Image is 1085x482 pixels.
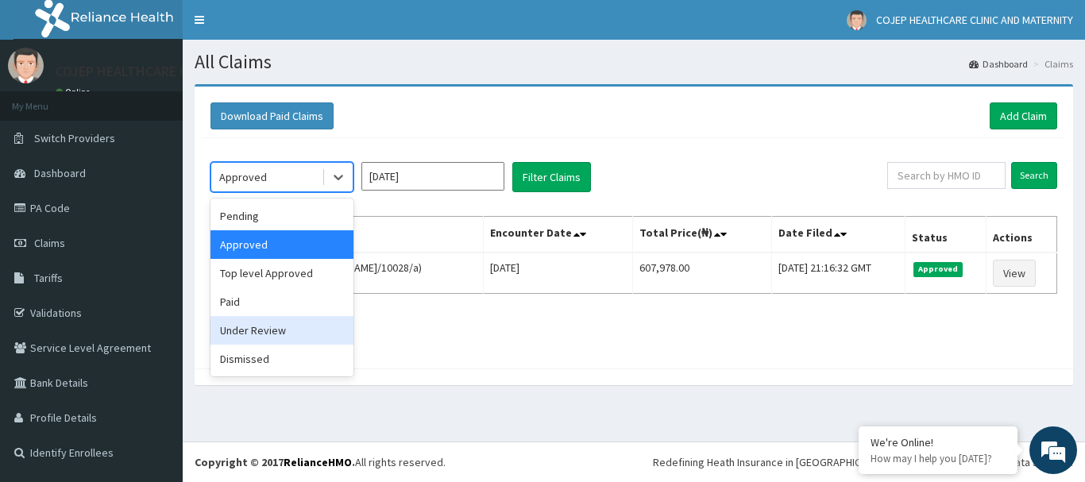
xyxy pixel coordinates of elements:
[210,316,353,345] div: Under Review
[887,162,1006,189] input: Search by HMO ID
[183,442,1085,482] footer: All rights reserved.
[993,260,1036,287] a: View
[653,454,1073,470] div: Redefining Heath Insurance in [GEOGRAPHIC_DATA] using Telemedicine and Data Science!
[871,452,1006,465] p: How may I help you today?
[633,217,771,253] th: Total Price(₦)
[92,141,219,302] span: We're online!
[990,102,1057,129] a: Add Claim
[210,287,353,316] div: Paid
[219,169,267,185] div: Approved
[876,13,1073,27] span: COJEP HEALTHCARE CLINIC AND MATERNITY
[210,230,353,259] div: Approved
[1011,162,1057,189] input: Search
[210,345,353,373] div: Dismissed
[284,455,352,469] a: RelianceHMO
[771,217,905,253] th: Date Filed
[29,79,64,119] img: d_794563401_company_1708531726252_794563401
[210,259,353,287] div: Top level Approved
[361,162,504,191] input: Select Month and Year
[34,236,65,250] span: Claims
[969,57,1028,71] a: Dashboard
[83,89,267,110] div: Chat with us now
[633,253,771,294] td: 607,978.00
[195,455,355,469] strong: Copyright © 2017 .
[56,64,322,79] p: COJEP HEALTHCARE CLINIC AND MATERNITY
[484,217,633,253] th: Encounter Date
[34,271,63,285] span: Tariffs
[847,10,867,30] img: User Image
[512,162,591,192] button: Filter Claims
[34,166,86,180] span: Dashboard
[986,217,1056,253] th: Actions
[8,317,303,372] textarea: Type your message and hit 'Enter'
[56,87,94,98] a: Online
[210,202,353,230] div: Pending
[8,48,44,83] img: User Image
[1029,57,1073,71] li: Claims
[484,253,633,294] td: [DATE]
[261,8,299,46] div: Minimize live chat window
[34,131,115,145] span: Switch Providers
[905,217,986,253] th: Status
[210,102,334,129] button: Download Paid Claims
[913,262,963,276] span: Approved
[771,253,905,294] td: [DATE] 21:16:32 GMT
[195,52,1073,72] h1: All Claims
[871,435,1006,449] div: We're Online!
